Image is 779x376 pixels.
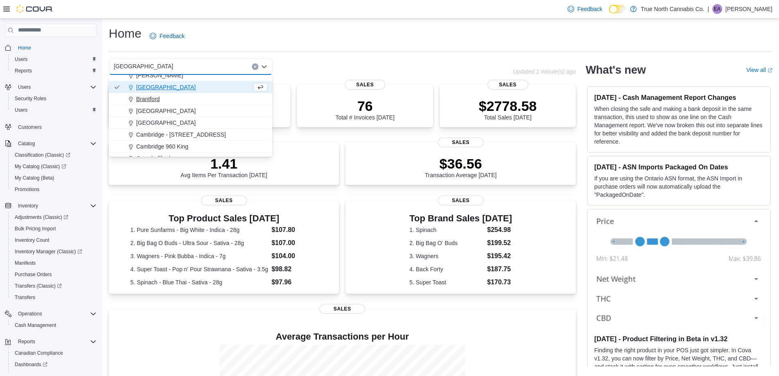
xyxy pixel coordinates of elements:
span: Canadian Compliance [11,348,97,358]
a: Feedback [564,1,606,17]
span: Sales [438,196,484,205]
span: Users [11,54,97,64]
a: Adjustments (Classic) [8,212,100,223]
span: Cash Management [11,320,97,330]
a: Classification (Classic) [11,150,74,160]
div: Transaction Average [DATE] [425,155,497,178]
span: [GEOGRAPHIC_DATA] [136,107,196,115]
a: Inventory Manager (Classic) [8,246,100,257]
span: Dashboards [11,360,97,369]
span: Inventory [15,201,97,211]
a: Users [11,54,31,64]
span: Sales [345,80,386,90]
a: View allExternal link [746,67,772,73]
span: Catalog [18,140,35,147]
a: Inventory Manager (Classic) [11,247,85,257]
dt: 1. Spinach [409,226,484,234]
button: My Catalog (Beta) [8,172,100,184]
h1: Home [109,25,141,42]
h3: [DATE] - Cash Management Report Changes [594,93,764,101]
span: Bulk Pricing Import [15,225,56,232]
input: Dark Mode [609,5,626,14]
span: Reports [11,66,97,76]
p: $36.56 [425,155,497,172]
h4: Average Transactions per Hour [115,332,569,342]
span: Canadian Compliance [15,350,63,356]
span: Sales [438,137,484,147]
button: Manifests [8,257,100,269]
button: Users [2,81,100,93]
span: Inventory Manager (Classic) [11,247,97,257]
h3: [DATE] - ASN Imports Packaged On Dates [594,163,764,171]
button: Inventory Count [8,234,100,246]
span: My Catalog (Classic) [15,163,66,170]
button: Promotions [8,184,100,195]
a: Dashboards [8,359,100,370]
span: [GEOGRAPHIC_DATA] [136,83,196,91]
p: When closing the safe and making a bank deposit in the same transaction, this used to show as one... [594,105,764,146]
dd: $107.00 [272,238,317,248]
dd: $107.80 [272,225,317,235]
button: Purchase Orders [8,269,100,280]
button: Users [15,82,34,92]
nav: Complex example [5,38,97,373]
dt: 1. Pure Sunfarms - Big White - Indica - 28g [130,226,268,234]
span: Transfers [11,293,97,302]
span: Dashboards [15,361,47,368]
dd: $104.00 [272,251,317,261]
h3: Top Brand Sales [DATE] [409,214,512,223]
span: Customers [15,122,97,132]
span: Promotions [15,186,40,193]
dd: $254.98 [487,225,512,235]
button: Reports [15,337,38,347]
p: $2778.58 [479,98,537,114]
a: Transfers (Classic) [11,281,65,291]
dd: $97.96 [272,277,317,287]
a: Canadian Compliance [11,348,66,358]
button: Security Roles [8,93,100,104]
button: Users [8,54,100,65]
dt: 5. Spinach - Blue Thai - Sativa - 28g [130,278,268,286]
button: Bulk Pricing Import [8,223,100,234]
span: Reports [18,338,35,345]
dd: $98.82 [272,264,317,274]
dt: 4. Super Toast - Pop n' Pour Strawnana - Sativa - 3.5g [130,265,268,273]
span: Inventory Manager (Classic) [15,248,82,255]
span: Catalog [15,139,97,149]
button: Reports [8,65,100,77]
dt: 2. Big Bag O' Buds [409,239,484,247]
span: My Catalog (Beta) [15,175,54,181]
span: Users [11,105,97,115]
button: Home [2,42,100,54]
span: [GEOGRAPHIC_DATA] [136,119,196,127]
a: Transfers [11,293,38,302]
a: Promotions [11,185,43,194]
span: Sales [201,196,247,205]
h2: What's new [586,63,646,77]
p: | [707,4,709,14]
span: Reports [15,337,97,347]
span: [GEOGRAPHIC_DATA] [114,61,173,71]
span: My Catalog (Beta) [11,173,97,183]
button: [GEOGRAPHIC_DATA] [109,81,272,93]
span: Classification (Classic) [11,150,97,160]
span: Security Roles [15,95,46,102]
button: Canadian Compliance [8,347,100,359]
p: 76 [335,98,394,114]
a: My Catalog (Classic) [11,162,70,171]
p: [PERSON_NAME] [725,4,772,14]
dt: 5. Super Toast [409,278,484,286]
span: Bulk Pricing Import [11,224,97,234]
a: Purchase Orders [11,270,55,279]
a: My Catalog (Beta) [11,173,58,183]
button: Users [8,104,100,116]
span: Cash Management [15,322,56,329]
span: Reports [15,68,32,74]
a: Transfers (Classic) [8,280,100,292]
span: Transfers (Classic) [15,283,62,289]
button: Cash Management [8,320,100,331]
span: My Catalog (Classic) [11,162,97,171]
button: Cambridge - [STREET_ADDRESS] [109,129,272,141]
a: Classification (Classic) [8,149,100,161]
